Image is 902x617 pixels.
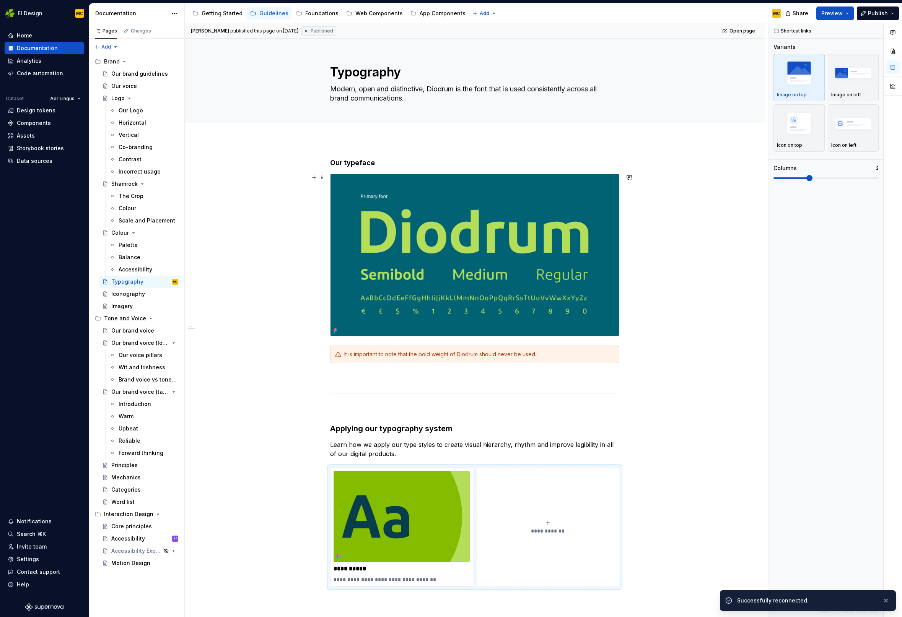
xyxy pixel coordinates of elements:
a: Our brand voice [99,325,181,337]
div: Colour [119,205,136,212]
div: Interaction Design [92,508,181,520]
button: Aer Lingus [47,93,84,104]
div: Shamrock [111,180,138,188]
textarea: Typography [329,63,618,81]
div: Logo [111,94,125,102]
a: Storybook stories [5,142,84,154]
span: Preview [821,10,843,17]
a: Logo [99,92,181,104]
a: Palette [106,239,181,251]
p: Image on left [831,92,861,98]
div: Wit and Irishness [119,364,165,371]
div: Invite team [17,543,47,550]
span: Aer Lingus [50,96,75,102]
button: Contact support [5,566,84,578]
a: Contrast [106,153,181,166]
a: Reliable [106,435,181,447]
span: Share [793,10,808,17]
div: MC [773,10,780,16]
div: Guidelines [259,10,288,17]
div: Principles [111,461,138,469]
button: Notifications [5,515,84,528]
a: Invite team [5,541,84,553]
button: Publish [857,6,899,20]
div: Successfully reconnected. [737,597,876,604]
a: Web Components [343,7,406,19]
a: Our Logo [106,104,181,117]
div: MC [173,278,177,286]
button: Search ⌘K [5,528,84,540]
div: Assets [17,132,35,140]
a: Documentation [5,42,84,54]
div: Colour [111,229,129,237]
div: Word list [111,498,135,506]
div: Design tokens [17,107,55,114]
button: placeholderImage on left [828,54,879,101]
span: Open page [729,28,755,34]
div: Columns [773,164,797,172]
a: Design tokens [5,104,84,117]
button: Preview [816,6,854,20]
a: Core principles [99,520,181,533]
div: Typography [111,278,143,286]
a: Accessibility [106,263,181,276]
a: Data sources [5,155,84,167]
div: Tone and Voice [104,315,146,322]
div: Analytics [17,57,41,65]
div: Settings [17,555,39,563]
svg: Supernova Logo [25,603,63,611]
span: Add [480,10,489,16]
div: Home [17,32,32,39]
div: Mechanics [111,474,141,481]
a: Upbeat [106,422,181,435]
button: Add [92,42,120,52]
div: Motion Design [111,559,150,567]
div: Forward thinking [119,449,163,457]
p: Image on top [777,92,807,98]
a: TypographyMC [99,276,181,288]
a: Categories [99,484,181,496]
div: Our Logo [119,107,143,114]
div: Our voice [111,82,137,90]
div: Documentation [95,10,168,17]
div: Our voice pillars [119,351,162,359]
div: Page tree [189,6,469,21]
div: Documentation [17,44,58,52]
div: Co-branding [119,143,153,151]
div: Our brand voice [111,327,154,334]
a: Code automation [5,67,84,80]
div: Our brand guidelines [111,70,168,78]
p: Learn how we apply our type styles to create visual hierarchy, rhythm and improve legibility in a... [330,440,619,458]
div: SA [173,535,177,542]
a: Shamrock [99,178,181,190]
img: 93c23ae7-d296-4da8-b076-7cd989c2f914.png [334,471,470,562]
div: It is important to note that the bold weight of Diodrum should never be used. [344,351,614,358]
a: Imagery [99,300,181,312]
button: EI DesignMC [2,5,87,21]
button: Share [782,6,813,20]
a: Motion Design [99,557,181,569]
a: Co-branding [106,141,181,153]
div: Balance [119,253,140,261]
div: Iconography [111,290,145,298]
button: placeholderIcon on left [828,104,879,152]
div: Brand [104,58,120,65]
div: MC [76,10,83,16]
a: The Crop [106,190,181,202]
a: Assets [5,130,84,142]
a: Horizontal [106,117,181,129]
div: Introduction [119,400,151,408]
div: Brand [92,55,181,68]
div: Incorrect usage [119,168,161,175]
img: placeholder [777,59,821,87]
a: Vertical [106,129,181,141]
span: Add [101,44,111,50]
div: Scale and Placement [119,217,175,224]
button: Add [470,8,499,19]
div: Palette [119,241,138,249]
a: Accessibility Explained [99,545,181,557]
div: Changes [131,28,151,34]
div: Categories [111,486,141,494]
a: Mechanics [99,471,181,484]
